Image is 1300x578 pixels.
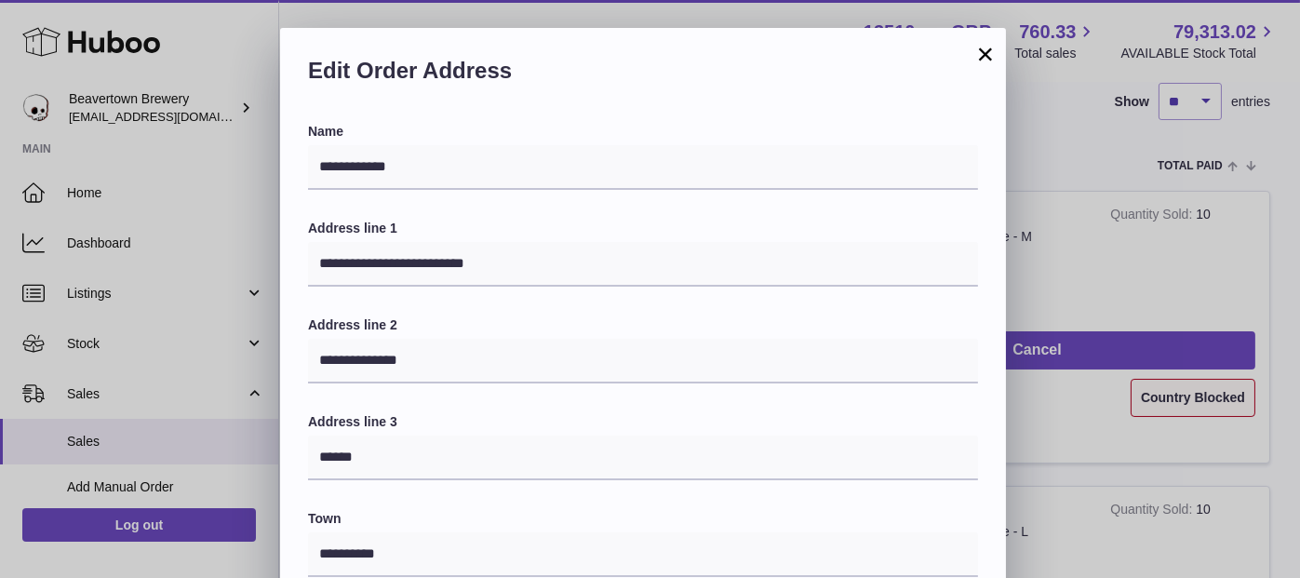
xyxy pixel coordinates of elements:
label: Address line 3 [308,413,978,431]
label: Town [308,510,978,528]
label: Name [308,123,978,141]
label: Address line 2 [308,316,978,334]
h2: Edit Order Address [308,56,978,95]
button: × [974,43,997,65]
label: Address line 1 [308,220,978,237]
